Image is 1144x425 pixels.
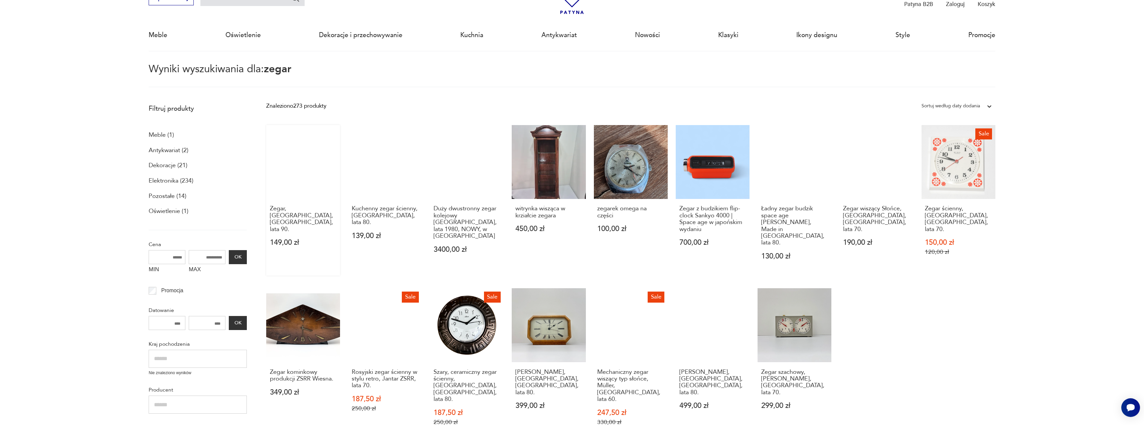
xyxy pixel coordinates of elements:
a: Nowości [635,20,660,50]
p: 120,00 zł [925,248,992,255]
a: Elektronika (234) [149,175,193,187]
button: OK [229,250,247,264]
h3: Kuchenny zegar ścienny, [GEOGRAPHIC_DATA], lata 80. [352,205,419,226]
h3: [PERSON_NAME], [GEOGRAPHIC_DATA], [GEOGRAPHIC_DATA], lata 80. [679,369,746,396]
a: zegarek omega na częścizegarek omega na części100,00 zł [594,125,668,276]
a: Dekoracje (21) [149,160,187,171]
h3: [PERSON_NAME], [GEOGRAPHIC_DATA], [GEOGRAPHIC_DATA], lata 80. [515,369,582,396]
a: Meble (1) [149,129,174,141]
a: Antykwariat (2) [149,145,188,156]
h3: Zegar z budzikiem flip-clock Sankyo 4000 | Space age w japońskim wydaniu [679,205,746,233]
p: Kraj pochodzenia [149,340,247,348]
label: MAX [189,264,225,277]
h3: Zegar szachowy, [PERSON_NAME], [GEOGRAPHIC_DATA], lata 70. [761,369,828,396]
h3: zegarek omega na części [597,205,664,219]
p: Cena [149,240,247,249]
h3: Mechaniczny zegar wiszący typ słońce, Müller, [GEOGRAPHIC_DATA], lata 60. [597,369,664,403]
p: 399,00 zł [515,402,582,409]
p: 250,00 zł [352,405,419,412]
h3: Duży dwustronny zegar kolejowy [GEOGRAPHIC_DATA], lata 1980, NOWY, w [GEOGRAPHIC_DATA] [434,205,500,239]
label: MIN [149,264,185,277]
p: Nie znaleziono wyników [149,370,247,376]
a: Promocje [968,20,995,50]
span: zegar [264,62,291,76]
p: Zaloguj [946,0,965,8]
h3: Szary, ceramiczny zegar ścienny, [GEOGRAPHIC_DATA], [GEOGRAPHIC_DATA], lata 80. [434,369,500,403]
p: 190,00 zł [843,239,910,246]
a: Zegar wiszący Słońce, Weimar, Niemcy, lata 70.Zegar wiszący Słońce, [GEOGRAPHIC_DATA], [GEOGRAPHI... [839,125,913,276]
a: witrynka wisząca w krziałcie zegarawitrynka wisząca w krziałcie zegara450,00 zł [512,125,586,276]
p: Filtruj produkty [149,104,247,113]
p: 130,00 zł [761,253,828,260]
h3: Ładny zegar budzik space age [PERSON_NAME], Made in [GEOGRAPHIC_DATA], lata 80. [761,205,828,246]
a: SaleZegar ścienny, Weimar, Niemcy, lata 70.Zegar ścienny, [GEOGRAPHIC_DATA], [GEOGRAPHIC_DATA], l... [922,125,995,276]
a: Dekoracje i przechowywanie [319,20,402,50]
p: 100,00 zł [597,225,664,232]
iframe: Smartsupp widget button [1121,398,1140,417]
button: OK [229,316,247,330]
p: Producent [149,386,247,394]
h3: witrynka wisząca w krziałcie zegara [515,205,582,219]
a: Antykwariat [541,20,577,50]
a: Kuchenny zegar ścienny, Niemcy, lata 80.Kuchenny zegar ścienny, [GEOGRAPHIC_DATA], lata 80.139,00 zł [348,125,422,276]
div: Sortuj według daty dodania [922,102,980,110]
a: Oświetlenie (1) [149,206,188,217]
p: Promocja [161,286,183,295]
a: Ikony designu [796,20,837,50]
a: Kuchnia [460,20,483,50]
p: 3400,00 zł [434,246,500,253]
p: 700,00 zł [679,239,746,246]
h3: Zegar wiszący Słońce, [GEOGRAPHIC_DATA], [GEOGRAPHIC_DATA], lata 70. [843,205,910,233]
a: Zegar z budzikiem flip-clock Sankyo 4000 | Space age w japońskim wydaniuZegar z budzikiem flip-cl... [676,125,750,276]
p: 139,00 zł [352,232,419,239]
p: Datowanie [149,306,247,315]
p: 247,50 zł [597,409,664,416]
a: Ładny zegar budzik space age Seiko, Made in Japan, lata 80.Ładny zegar budzik space age [PERSON_N... [758,125,831,276]
a: Style [895,20,910,50]
a: Meble [149,20,167,50]
h3: Zegar ścienny, [GEOGRAPHIC_DATA], [GEOGRAPHIC_DATA], lata 70. [925,205,992,233]
h3: Rosyjski zegar ścienny w stylu retro, Jantar ZSRR, lata 70. [352,369,419,389]
h3: Zegar, [GEOGRAPHIC_DATA], [GEOGRAPHIC_DATA], lata 90. [270,205,337,233]
div: Znaleziono 273 produkty [266,102,326,110]
a: Duży dwustronny zegar kolejowy Pragotron, lata 1980, NOWY, w pudełkuDuży dwustronny zegar kolejow... [430,125,504,276]
p: 299,00 zł [761,402,828,409]
p: Wyniki wyszukiwania dla: [149,64,995,87]
p: Koszyk [978,0,995,8]
p: Patyna B2B [904,0,933,8]
p: 150,00 zł [925,239,992,246]
a: Oświetlenie [225,20,261,50]
p: 187,50 zł [434,409,500,416]
a: Klasyki [718,20,739,50]
p: 450,00 zł [515,225,582,232]
p: 149,00 zł [270,239,337,246]
p: 499,00 zł [679,402,746,409]
a: Pozostałe (14) [149,191,186,202]
h3: Zegar kominkowy produkcji ZSRR Wiesna. [270,369,337,383]
a: Zegar, Mebus, Niemcy, lata 90.Zegar, [GEOGRAPHIC_DATA], [GEOGRAPHIC_DATA], lata 90.149,00 zł [266,125,340,276]
p: 349,00 zł [270,389,337,396]
p: 187,50 zł [352,396,419,403]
